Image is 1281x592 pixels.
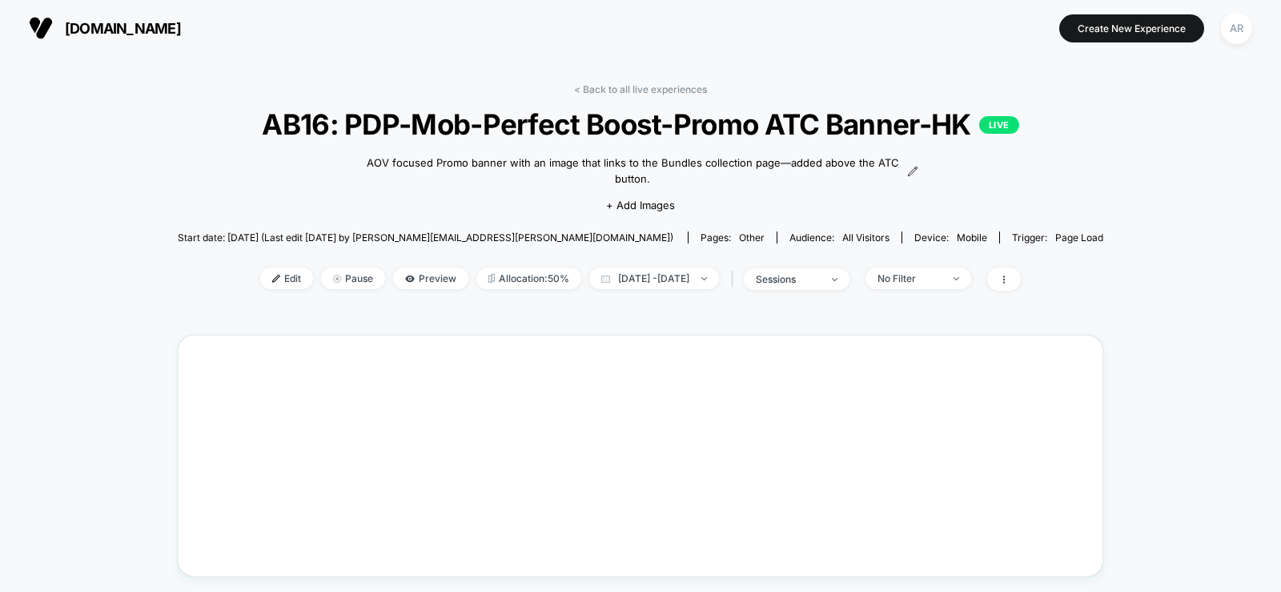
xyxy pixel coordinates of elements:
[756,273,820,285] div: sessions
[1059,14,1204,42] button: Create New Experience
[363,155,902,187] span: AOV focused Promo banner with an image that links to the Bundles collection page—added above the ...
[701,232,765,244] div: Pages:
[832,278,837,281] img: end
[272,275,280,283] img: edit
[321,268,385,289] span: Pause
[589,268,719,289] span: [DATE] - [DATE]
[24,15,186,41] button: [DOMAIN_NAME]
[957,232,987,244] span: mobile
[178,232,673,244] span: Start date: [DATE] (Last edit [DATE] by [PERSON_NAME][EMAIL_ADDRESS][PERSON_NAME][DOMAIN_NAME])
[727,268,744,291] span: |
[476,268,581,289] span: Allocation: 50%
[574,83,707,95] a: < Back to all live experiences
[789,232,889,244] div: Audience:
[1055,232,1103,244] span: Page Load
[1216,12,1257,45] button: AR
[902,232,999,244] span: Device:
[65,20,181,37] span: [DOMAIN_NAME]
[877,272,942,284] div: No Filter
[701,277,707,280] img: end
[1221,13,1252,44] div: AR
[979,116,1019,134] p: LIVE
[601,275,610,283] img: calendar
[29,16,53,40] img: Visually logo
[488,274,495,283] img: rebalance
[739,232,765,244] span: other
[333,275,341,283] img: end
[606,199,675,211] span: + Add Images
[393,268,468,289] span: Preview
[954,277,959,280] img: end
[1012,232,1103,244] div: Trigger:
[842,232,889,244] span: All Visitors
[224,107,1057,141] span: AB16: PDP-Mob-Perfect Boost-Promo ATC Banner-HK
[260,268,313,289] span: Edit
